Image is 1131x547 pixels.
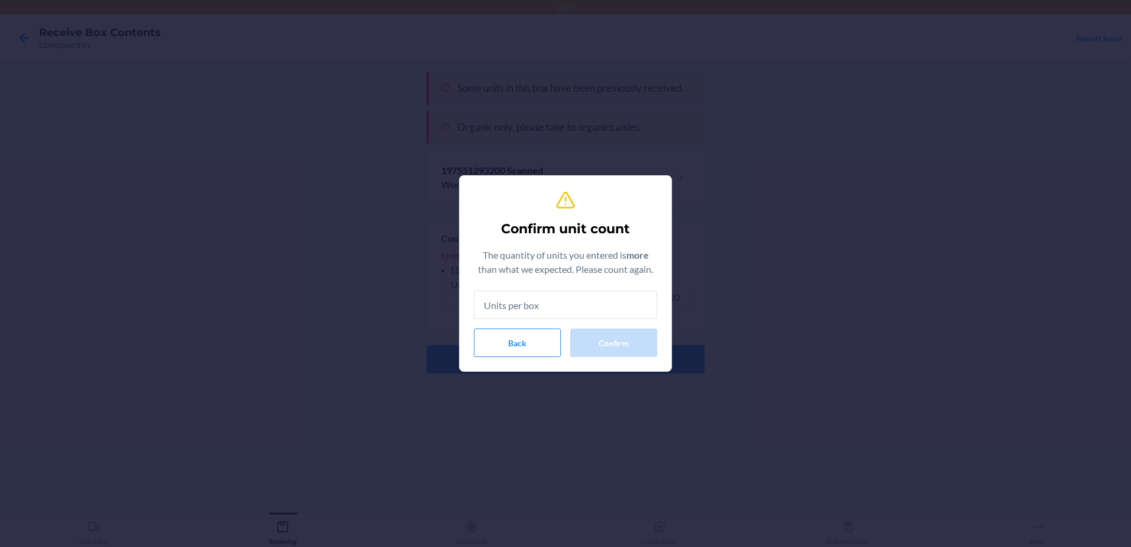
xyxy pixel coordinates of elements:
p: The quantity of units you entered is than what we expected. Please count again. [474,248,657,276]
b: more [626,249,649,260]
input: Units per box [474,291,657,319]
button: Back [474,329,561,357]
h2: Confirm unit count [501,220,630,239]
button: Confirm [570,329,657,357]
